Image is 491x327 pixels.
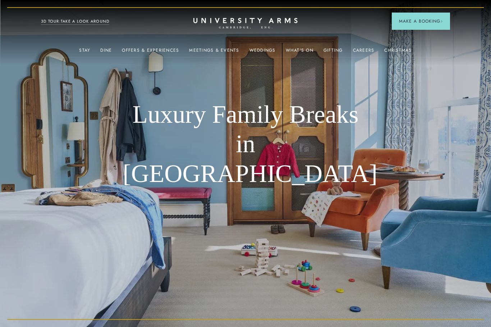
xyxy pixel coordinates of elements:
a: 3D TOUR:TAKE A LOOK AROUND [41,18,110,25]
span: Make a Booking [399,18,443,24]
a: Careers [353,48,375,57]
a: Dine [100,48,112,57]
h1: Luxury Family Breaks in [GEOGRAPHIC_DATA] [123,100,368,189]
img: Arrow icon [440,20,443,23]
a: Offers & Experiences [122,48,179,57]
a: Christmas [384,48,412,57]
button: Make a BookingArrow icon [392,13,450,30]
a: Meetings & Events [189,48,239,57]
a: What's On [286,48,313,57]
a: Gifting [323,48,343,57]
a: Weddings [249,48,276,57]
a: Home [193,18,298,29]
a: Stay [79,48,90,57]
